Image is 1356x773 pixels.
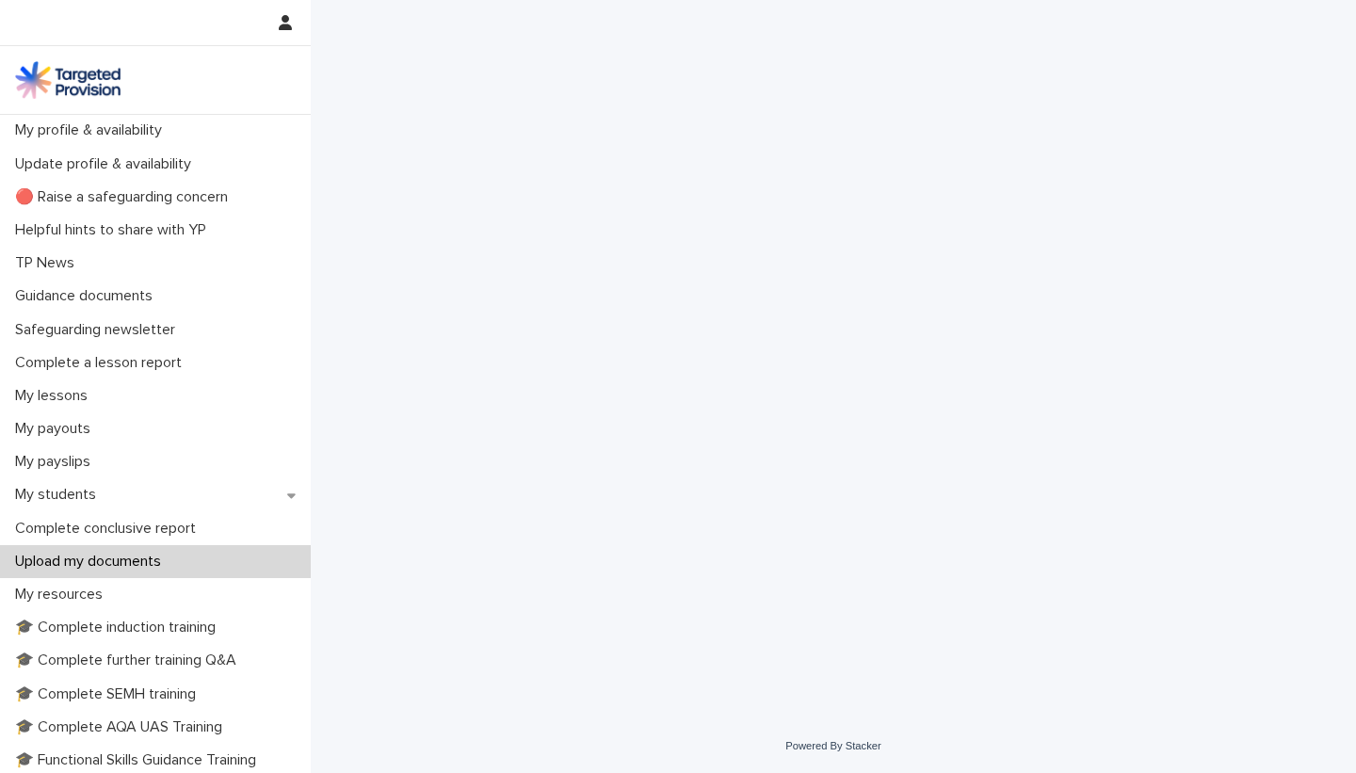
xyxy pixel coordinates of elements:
p: 🎓 Complete SEMH training [8,685,211,703]
p: My lessons [8,387,103,405]
p: Helpful hints to share with YP [8,221,221,239]
p: 🔴 Raise a safeguarding concern [8,188,243,206]
img: M5nRWzHhSzIhMunXDL62 [15,61,121,99]
p: Guidance documents [8,287,168,305]
p: 🎓 Complete induction training [8,619,231,636]
p: Complete conclusive report [8,520,211,538]
p: My students [8,486,111,504]
p: My resources [8,586,118,604]
p: Upload my documents [8,553,176,571]
p: 🎓 Complete further training Q&A [8,652,251,669]
p: Complete a lesson report [8,354,197,372]
p: My payouts [8,420,105,438]
p: My payslips [8,453,105,471]
p: 🎓 Functional Skills Guidance Training [8,751,271,769]
p: Update profile & availability [8,155,206,173]
p: TP News [8,254,89,272]
p: My profile & availability [8,121,177,139]
a: Powered By Stacker [785,740,880,751]
p: Safeguarding newsletter [8,321,190,339]
p: 🎓 Complete AQA UAS Training [8,718,237,736]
